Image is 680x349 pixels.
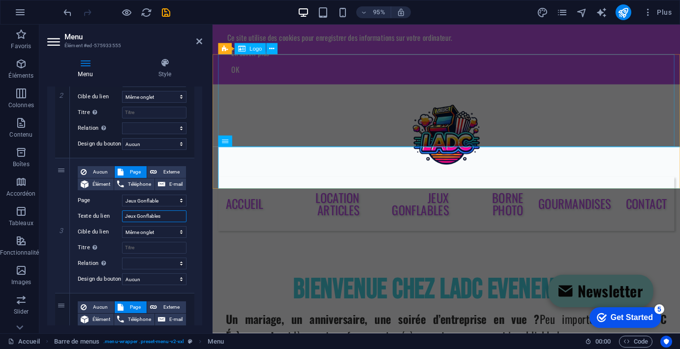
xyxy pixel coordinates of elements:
input: Titre [122,242,186,254]
input: Texte du lien... [122,210,186,222]
span: Externe [160,301,183,313]
p: Tableaux [9,219,33,227]
button: pages [556,6,568,18]
span: Page [126,301,144,313]
button: Aucun [78,166,114,178]
button: undo [62,6,73,18]
span: Aucun [90,301,111,313]
button: save [160,6,172,18]
p: Colonnes [8,101,34,109]
button: publish [616,4,631,20]
button: Téléphone [114,178,155,190]
span: Aucun [90,166,111,178]
i: Publier [618,7,629,18]
p: Images [11,278,31,286]
button: Open form panel [353,263,464,298]
i: Cet élément est une présélection personnalisable. [188,339,192,344]
p: Contenu [9,131,32,139]
button: Code [619,336,652,348]
button: Page [115,166,147,178]
button: Élément [78,314,114,325]
div: Get Started [29,11,71,20]
label: Titre [78,107,122,118]
p: Boîtes [13,160,30,168]
span: Externe [160,166,183,178]
span: Élément [92,178,111,190]
p: Favoris [11,42,31,50]
button: design [537,6,549,18]
div: Get Started 5 items remaining, 0% complete [8,5,80,26]
i: Pages (Ctrl+Alt+S) [556,7,568,18]
span: Élément [92,314,111,325]
button: reload [140,6,152,18]
button: Externe [147,301,186,313]
button: Téléphone [114,314,155,325]
span: Plus [643,7,672,17]
i: Lors du redimensionnement, ajuster automatiquement le niveau de zoom en fonction de l'appareil sé... [397,8,405,17]
button: Plus [639,4,676,20]
button: Élément [78,178,114,190]
span: : [602,338,604,345]
span: Logo [249,46,262,52]
h6: Durée de la session [585,336,611,348]
i: Enregistrer (Ctrl+S) [160,7,172,18]
span: Cliquez pour sélectionner. Double-cliquez pour modifier. [54,336,99,348]
label: Titre [78,242,122,254]
label: Texte du lien [78,210,122,222]
button: Cliquez ici pour quitter le mode Aperçu et poursuivre l'édition. [121,6,132,18]
i: Actualiser la page [141,7,152,18]
button: E-mail [155,314,186,325]
nav: breadcrumb [54,336,224,348]
button: Aucun [78,301,114,313]
button: 95% [356,6,391,18]
button: Page [115,301,147,313]
a: Cliquez pour annuler la sélection. Double-cliquez pour ouvrir Pages. [8,336,40,348]
button: E-mail [155,178,186,190]
label: Page [78,195,122,206]
p: Éléments [8,72,33,80]
h6: 95% [371,6,387,18]
h2: Menu [64,32,202,41]
label: Design du bouton [78,138,122,150]
button: navigator [576,6,588,18]
span: E-mail [168,178,183,190]
button: Externe [147,166,186,178]
label: Cible du lien [78,91,122,103]
label: Cible du lien [78,226,122,238]
span: Newsletter [384,270,453,291]
p: Accordéon [6,190,35,198]
button: text_generator [596,6,608,18]
i: Navigateur [576,7,587,18]
span: Cliquez pour sélectionner. Double-cliquez pour modifier. [208,336,223,348]
label: Relation [78,122,122,134]
span: 00 00 [595,336,611,348]
span: Téléphone [127,314,152,325]
h3: Élément #ed-575933555 [64,41,183,50]
button: Usercentrics [660,336,672,348]
h4: Menu [47,58,127,79]
i: Design (Ctrl+Alt+Y) [537,7,548,18]
em: 3 [54,227,68,234]
label: Design du bouton [78,273,122,285]
input: Titre [122,107,186,118]
div: 5 [73,2,83,12]
span: Téléphone [127,178,152,190]
em: 2 [54,91,68,99]
i: AI Writer [596,7,607,18]
label: Relation [78,258,122,269]
span: Page [126,166,144,178]
i: Annuler : Modifier les éléments du menu (Ctrl+Z) [62,7,73,18]
h4: Style [127,58,202,79]
span: . menu-wrapper .preset-menu-v2-xxl [103,336,184,348]
span: Code [623,336,648,348]
p: Slider [14,308,29,316]
span: E-mail [168,314,183,325]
